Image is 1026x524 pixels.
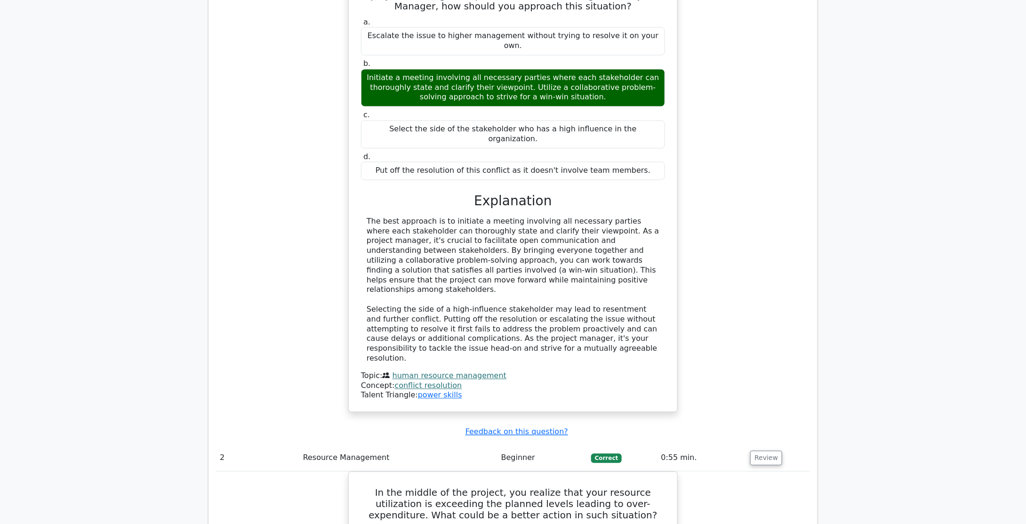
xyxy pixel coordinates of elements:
[360,487,666,521] h5: In the middle of the project, you realize that your resource utilization is exceeding the planned...
[395,381,462,390] a: conflict resolution
[418,391,462,400] a: power skills
[361,371,665,381] div: Topic:
[361,27,665,56] div: Escalate the issue to higher management without trying to resolve it on your own.
[465,427,568,436] a: Feedback on this question?
[750,451,782,466] button: Review
[361,381,665,391] div: Concept:
[591,454,622,463] span: Correct
[657,445,747,472] td: 0:55 min.
[216,445,299,472] td: 2
[361,371,665,401] div: Talent Triangle:
[367,217,659,364] div: The best approach is to initiate a meeting involving all necessary parties where each stakeholder...
[363,111,370,120] span: c.
[299,445,497,472] td: Resource Management
[361,162,665,180] div: Put off the resolution of this conflict as it doesn't involve team members.
[393,371,506,380] a: human resource management
[361,69,665,107] div: Initiate a meeting involving all necessary parties where each stakeholder can thoroughly state an...
[361,121,665,149] div: Select the side of the stakeholder who has a high influence in the organization.
[363,59,370,68] span: b.
[367,193,659,210] h3: Explanation
[497,445,587,472] td: Beginner
[363,153,370,161] span: d.
[363,18,370,27] span: a.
